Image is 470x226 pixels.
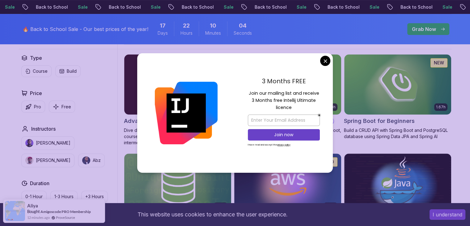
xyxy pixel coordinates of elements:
[34,104,41,110] p: Pro
[27,203,38,208] span: Aliya
[124,117,186,125] h2: Advanced Spring Boot
[146,4,165,10] p: Sale
[124,154,231,214] img: Spring Data JPA card
[31,4,73,10] p: Back to School
[50,191,78,202] button: 1-3 Hours
[205,30,221,36] span: Minutes
[430,209,465,220] button: Accept cookies
[104,4,146,10] p: Back to School
[5,208,420,221] div: This website uses cookies to enhance the user experience.
[25,139,33,147] img: instructor img
[412,25,436,33] p: Grab Now
[234,30,252,36] span: Seconds
[30,180,49,187] h2: Duration
[25,193,43,200] p: 0-1 Hour
[55,65,81,77] button: Build
[30,54,42,62] h2: Type
[81,191,108,202] button: +3 Hours
[234,154,341,214] img: AWS for Developers card
[239,21,247,30] span: 4 Seconds
[344,54,451,115] img: Spring Boot for Beginners card
[36,140,70,146] p: [PERSON_NAME]
[434,60,444,66] p: NEW
[67,68,77,74] p: Build
[160,21,166,30] span: 17 Days
[25,156,33,164] img: instructor img
[54,193,74,200] p: 1-3 Hours
[5,201,25,221] img: provesource social proof notification image
[344,127,451,140] p: Build a CRUD API with Spring Boot and PostgreSQL database using Spring Data JPA and Spring AI
[93,157,101,163] p: Abz
[437,4,457,10] p: Sale
[436,105,446,110] p: 1.67h
[40,209,91,214] a: Amigoscode PRO Membership
[124,54,231,146] a: Advanced Spring Boot card5.18hAdvanced Spring BootProDive deep into Spring Boot with our advanced...
[249,4,291,10] p: Back to School
[322,4,364,10] p: Back to School
[23,25,148,33] p: 🔥 Back to School Sale - Our best prices of the year!
[27,209,40,214] span: Bought
[344,54,451,140] a: Spring Boot for Beginners card1.67hNEWSpring Boot for BeginnersBuild a CRUD API with Spring Boot ...
[78,154,105,167] button: instructor imgAbz
[73,4,92,10] p: Sale
[61,104,71,110] p: Free
[291,4,311,10] p: Sale
[183,21,190,30] span: 22 Hours
[344,154,451,214] img: Docker for Java Developers card
[344,117,415,125] h2: Spring Boot for Beginners
[21,65,52,77] button: Course
[124,54,231,115] img: Advanced Spring Boot card
[33,68,48,74] p: Course
[210,21,216,30] span: 10 Minutes
[36,157,70,163] p: [PERSON_NAME]
[158,30,168,36] span: Days
[30,89,42,97] h2: Price
[21,154,74,167] button: instructor img[PERSON_NAME]
[31,125,56,133] h2: Instructors
[56,215,75,220] a: ProveSource
[82,156,90,164] img: instructor img
[176,4,218,10] p: Back to School
[124,127,231,146] p: Dive deep into Spring Boot with our advanced course, designed to take your skills from intermedia...
[21,101,45,113] button: Pro
[27,215,50,220] span: 12 minutes ago
[21,136,74,150] button: instructor img[PERSON_NAME]
[180,30,193,36] span: Hours
[21,191,47,202] button: 0-1 Hour
[218,4,238,10] p: Sale
[85,193,104,200] p: +3 Hours
[49,101,75,113] button: Free
[364,4,384,10] p: Sale
[395,4,437,10] p: Back to School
